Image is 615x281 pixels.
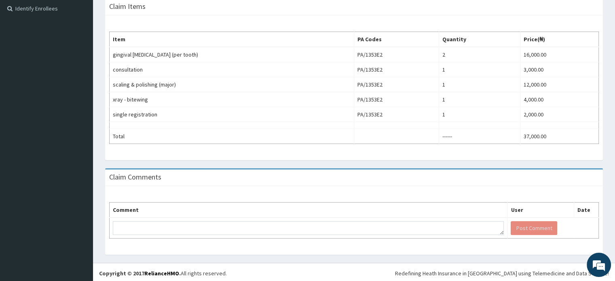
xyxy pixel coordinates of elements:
[520,62,599,77] td: 3,000.00
[574,203,598,218] th: Date
[110,129,354,144] td: Total
[439,47,520,62] td: 2
[354,62,439,77] td: PA/1353E2
[439,77,520,92] td: 1
[109,3,146,10] h3: Claim Items
[511,221,557,235] button: Post Comment
[439,129,520,144] td: ------
[520,32,599,47] th: Price(₦)
[110,107,354,122] td: single registration
[109,173,161,181] h3: Claim Comments
[520,77,599,92] td: 12,000.00
[354,47,439,62] td: PA/1353E2
[110,77,354,92] td: scaling & polishing (major)
[507,203,574,218] th: User
[110,32,354,47] th: Item
[354,32,439,47] th: PA Codes
[439,107,520,122] td: 1
[144,270,179,277] a: RelianceHMO
[110,203,507,218] th: Comment
[520,129,599,144] td: 37,000.00
[439,92,520,107] td: 1
[110,62,354,77] td: consultation
[99,270,181,277] strong: Copyright © 2017 .
[395,269,609,277] div: Redefining Heath Insurance in [GEOGRAPHIC_DATA] using Telemedicine and Data Science!
[354,92,439,107] td: PA/1353E2
[520,107,599,122] td: 2,000.00
[110,92,354,107] td: xray - bitewing
[354,77,439,92] td: PA/1353E2
[439,62,520,77] td: 1
[520,92,599,107] td: 4,000.00
[439,32,520,47] th: Quantity
[110,47,354,62] td: gingival [MEDICAL_DATA] (per tooth)
[520,47,599,62] td: 16,000.00
[354,107,439,122] td: PA/1353E2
